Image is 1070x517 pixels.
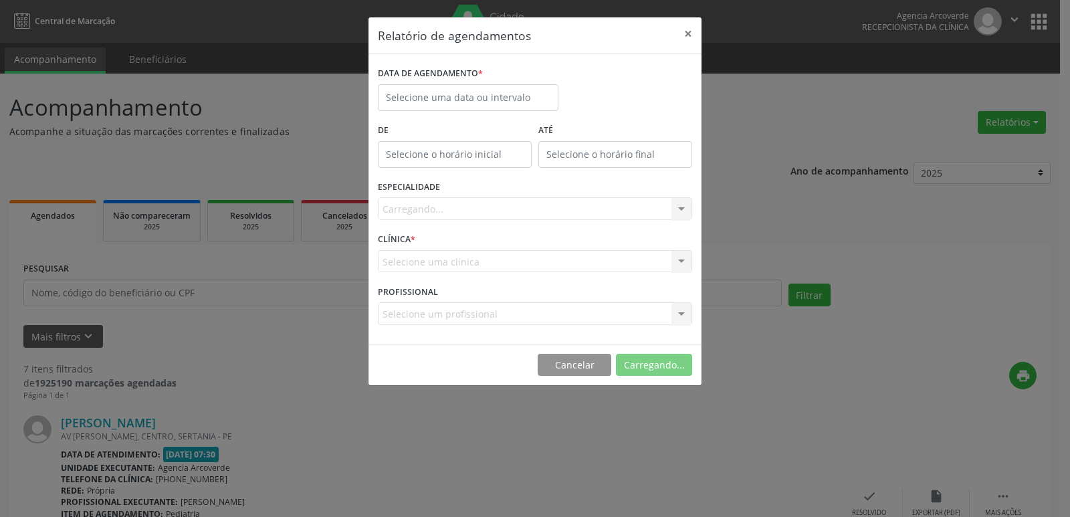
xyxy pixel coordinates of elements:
[378,84,558,111] input: Selecione uma data ou intervalo
[538,354,611,377] button: Cancelar
[538,120,692,141] label: ATÉ
[378,177,440,198] label: ESPECIALIDADE
[378,229,415,250] label: CLÍNICA
[616,354,692,377] button: Carregando...
[378,141,532,168] input: Selecione o horário inicial
[378,64,483,84] label: DATA DE AGENDAMENTO
[378,282,438,302] label: PROFISSIONAL
[538,141,692,168] input: Selecione o horário final
[378,27,531,44] h5: Relatório de agendamentos
[378,120,532,141] label: De
[675,17,702,50] button: Close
